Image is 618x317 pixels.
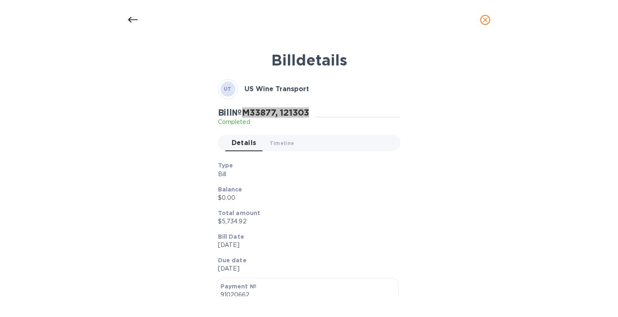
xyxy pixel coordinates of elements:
[218,264,394,273] p: [DATE]
[218,257,247,264] b: Due date
[218,107,309,118] h2: Bill № M33877, 121303
[218,162,233,169] b: Type
[232,137,256,149] span: Details
[218,118,309,126] p: Completed
[475,10,495,30] button: close
[218,210,261,216] b: Total amount
[218,233,244,240] b: Bill Date
[220,290,395,299] p: 91020662
[270,139,295,148] span: Timeline
[218,241,394,249] p: [DATE]
[218,170,394,179] p: Bill
[218,217,394,226] p: $5,734.92
[220,283,256,290] b: Payment №
[271,51,347,69] b: Bill details
[218,194,394,202] p: $0.00
[218,186,242,193] b: Balance
[244,85,309,93] b: US Wine Transport
[224,86,232,92] b: UT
